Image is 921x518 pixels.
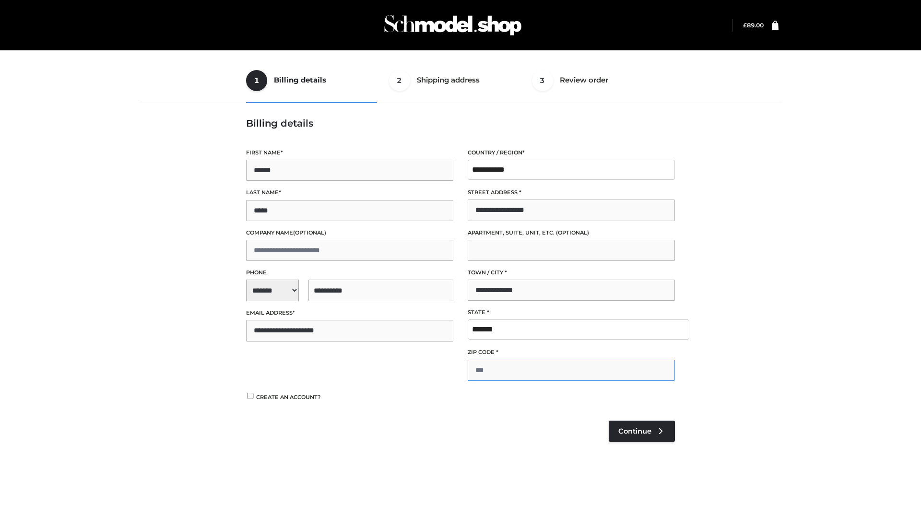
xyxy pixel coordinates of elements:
span: Create an account? [256,394,321,400]
input: Create an account? [246,393,255,399]
a: £89.00 [743,22,764,29]
label: Country / Region [468,148,675,157]
label: Town / City [468,268,675,277]
span: (optional) [556,229,589,236]
img: Schmodel Admin 964 [381,6,525,44]
span: (optional) [293,229,326,236]
label: Apartment, suite, unit, etc. [468,228,675,237]
label: Last name [246,188,453,197]
label: Street address [468,188,675,197]
span: Continue [618,427,651,436]
bdi: 89.00 [743,22,764,29]
a: Continue [609,421,675,442]
h3: Billing details [246,118,675,129]
label: First name [246,148,453,157]
label: State [468,308,675,317]
label: Email address [246,308,453,318]
label: Company name [246,228,453,237]
label: Phone [246,268,453,277]
label: ZIP Code [468,348,675,357]
span: £ [743,22,747,29]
